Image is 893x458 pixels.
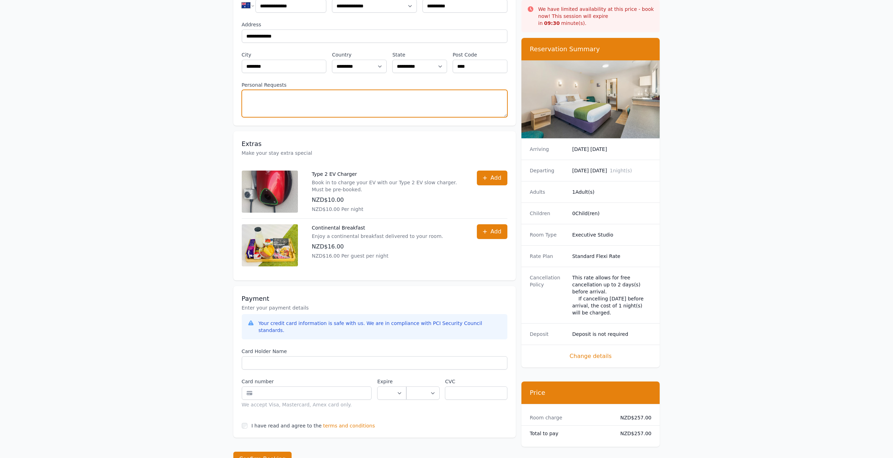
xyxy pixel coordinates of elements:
[453,51,507,58] label: Post Code
[572,146,652,153] dd: [DATE] [DATE]
[242,150,507,157] p: Make your stay extra special
[259,320,502,334] div: Your credit card information is safe with us. We are in compliance with PCI Security Council stan...
[252,423,322,429] label: I have read and agree to the
[530,210,567,217] dt: Children
[491,227,501,236] span: Add
[572,331,652,338] dd: Deposit is not required
[530,274,567,316] dt: Cancellation Policy
[312,179,463,193] p: Book in to charge your EV with our Type 2 EV slow charger. Must be pre-booked.
[530,253,567,260] dt: Rate Plan
[572,167,652,174] dd: [DATE] [DATE]
[572,274,652,316] div: This rate allows for free cancellation up to 2 days(s) before arrival. If cancelling [DATE] befor...
[572,210,652,217] dd: 0 Child(ren)
[530,45,652,53] h3: Reservation Summary
[530,352,652,360] span: Change details
[312,243,443,251] p: NZD$16.00
[242,81,507,88] label: Personal Requests
[332,51,387,58] label: Country
[530,167,567,174] dt: Departing
[312,252,443,259] p: NZD$16.00 Per guest per night
[312,171,463,178] p: Type 2 EV Charger
[323,422,375,429] span: terms and conditions
[521,60,660,138] img: Executive Studio
[312,224,443,231] p: Continental Breakfast
[445,378,507,385] label: CVC
[242,304,507,311] p: Enter your payment details
[242,401,372,408] div: We accept Visa, Mastercard, Amex card only.
[491,174,501,182] span: Add
[242,378,372,385] label: Card number
[406,378,439,385] label: .
[530,146,567,153] dt: Arriving
[530,231,567,238] dt: Room Type
[572,231,652,238] dd: Executive Studio
[615,430,652,437] dd: NZD$257.00
[242,21,507,28] label: Address
[530,188,567,195] dt: Adults
[477,224,507,239] button: Add
[242,140,507,148] h3: Extras
[610,168,632,173] span: 1 night(s)
[538,6,654,27] p: We have limited availability at this price - book now! This session will expire in minute(s).
[242,171,298,213] img: Type 2 EV Charger
[572,188,652,195] dd: 1 Adult(s)
[530,389,652,397] h3: Price
[312,206,463,213] p: NZD$10.00 Per night
[477,171,507,185] button: Add
[242,224,298,266] img: Continental Breakfast
[242,51,327,58] label: City
[572,253,652,260] dd: Standard Flexi Rate
[377,378,406,385] label: Expire
[615,414,652,421] dd: NZD$257.00
[392,51,447,58] label: State
[530,430,609,437] dt: Total to pay
[530,414,609,421] dt: Room charge
[312,233,443,240] p: Enjoy a continental breakfast delivered to your room.
[242,348,507,355] label: Card Holder Name
[544,20,560,26] strong: 09 : 30
[312,196,463,204] p: NZD$10.00
[242,294,507,303] h3: Payment
[530,331,567,338] dt: Deposit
